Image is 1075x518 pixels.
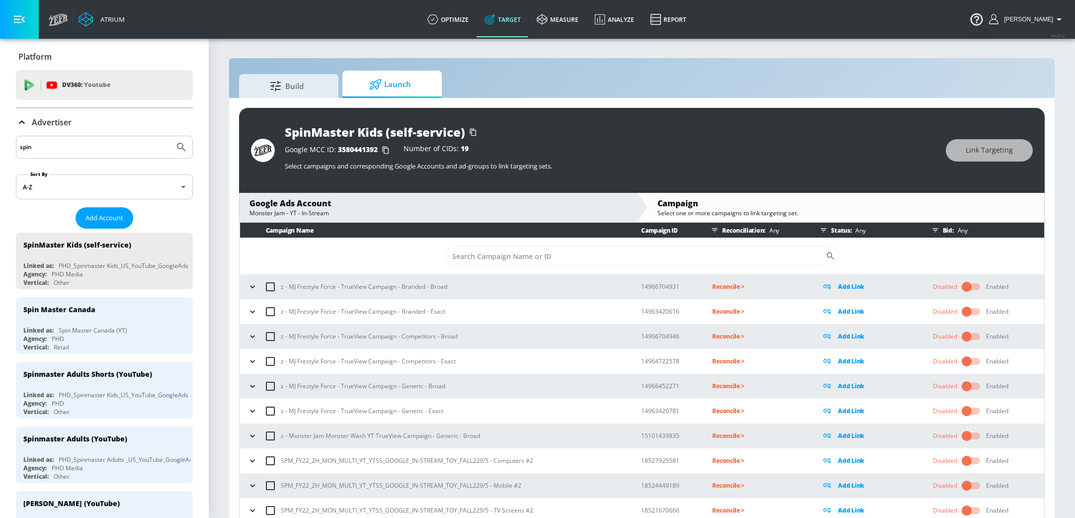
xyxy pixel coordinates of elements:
div: Spin Master Canada (YT) [59,326,127,335]
div: Spin Master Canada [23,305,95,314]
p: 14966704946 [641,331,696,342]
div: Monster Jam - YT - In-Stream [249,209,626,217]
p: Add Link [838,405,864,417]
div: SpinMaster Kids (self-service)Linked as:PHD_Spinmaster Kids_US_YouTube_GoogleAdsAgency:PHD MediaV... [16,233,193,289]
div: Disabled [933,506,957,515]
div: A-Z [16,174,193,199]
div: Linked as: [23,391,54,399]
div: Add Link [821,331,916,342]
div: Add Link [821,405,916,417]
p: 18524449189 [641,480,696,491]
div: Advertiser [16,108,193,136]
p: Any [765,225,779,236]
div: Google Ads Account [249,198,626,209]
div: Reconcile > [712,355,805,367]
p: 14966452271 [641,381,696,391]
p: SPM_FY22_2H_MON_MULTI_YT_YTSS_GOOGLE_IN-STREAM_TOY_FALL229/5 - Mobile #2 [281,480,521,491]
div: PHD Media [52,270,83,278]
div: Agency: [23,270,47,278]
div: Enabled [986,382,1008,391]
a: Analyze [586,1,642,37]
p: Any [851,225,865,236]
p: Platform [18,51,52,62]
div: Vertical: [23,343,49,351]
p: 15101439835 [641,431,696,441]
p: Reconcile > [712,306,805,317]
div: Spinmaster Adults Shorts (YouTube)Linked as:PHD_Spinmaster Kids_US_YouTube_GoogleAdsAgency:PHDVer... [16,362,193,419]
p: Add Link [838,480,864,491]
div: Enabled [986,282,1008,291]
p: z - MJ Frestyle Force - TrueView Campaign - Branded - Broad [281,281,447,292]
p: Reconcile > [712,430,805,441]
p: 14966704931 [641,281,696,292]
a: Atrium [79,12,125,27]
p: 14963420616 [641,306,696,317]
button: Submit Search [170,136,192,158]
div: Add Link [821,380,916,392]
div: Add Link [821,505,916,516]
div: SpinMaster Kids (self-service) [23,240,131,250]
div: Enabled [986,307,1008,316]
p: Add Link [838,306,864,317]
div: Enabled [986,407,1008,416]
p: Select campaigns and corresponding Google Accounts and ad-groups to link targeting sets. [285,162,936,171]
div: Reconciliation: [707,223,805,238]
input: Search Campaign Name or ID [445,246,826,266]
div: Spin Master CanadaLinked as:Spin Master Canada (YT)Agency:PHDVertical:Retail [16,297,193,354]
p: Add Link [838,455,864,466]
p: Advertiser [32,117,72,128]
th: Campaign ID [625,223,696,238]
a: Report [642,1,694,37]
p: 18527925581 [641,455,696,466]
div: Other [54,472,70,481]
div: Google MCC ID: [285,145,394,155]
p: z - MJ Frestyle Force - TrueView Campaign - Branded - Exact [281,306,445,317]
div: PHD_Spinmaster Adults _US_YouTube_GoogleAds [59,455,196,464]
div: [PERSON_NAME] (YouTube) [23,499,120,508]
div: Other [54,408,70,416]
span: Launch [352,73,428,96]
a: measure [529,1,586,37]
div: PHD [52,399,64,408]
p: Reconcile > [712,331,805,342]
div: Add Link [821,455,916,466]
span: v 4.25.2 [1051,33,1065,38]
p: Reconcile > [712,281,805,292]
div: Add Link [821,355,916,367]
p: Add Link [838,430,864,441]
p: z - MJ Frestyle Force - TrueView Campaign - Competitors - Exact [281,356,456,366]
p: Reconcile > [712,505,805,516]
div: Spinmaster Adults Shorts (YouTube) [23,369,152,379]
p: Add Link [838,380,864,392]
label: Sort By [28,171,50,177]
div: Spinmaster Adults (YouTube) [23,434,127,443]
div: Disabled [933,407,957,416]
div: Google Ads AccountMonster Jam - YT - In-Stream [240,193,636,222]
p: 14964722578 [641,356,696,366]
th: Campaign Name [240,223,626,238]
p: SPM_FY22_2H_MON_MULTI_YT_YTSS_GOOGLE_IN-STREAM_TOY_FALL229/5 - TV Screens #2 [281,505,533,516]
div: Enabled [986,506,1008,515]
p: Add Link [838,331,864,342]
div: Enabled [986,332,1008,341]
span: Build [249,74,325,98]
div: PHD [52,335,64,343]
p: z - Monster Jam Monster Wash YT TrueView Campaign - Generic - Broad [281,431,480,441]
div: Disabled [933,282,957,291]
div: Linked as: [23,261,54,270]
button: Open Resource Center [963,5,991,33]
p: Reconcile > [712,455,805,466]
div: Linked as: [23,326,54,335]
div: SpinMaster Kids (self-service) [285,124,465,140]
p: Any [954,225,968,236]
div: PHD_Spinmaster Kids_US_YouTube_GoogleAds [59,391,188,399]
div: Other [54,278,70,287]
div: Vertical: [23,278,49,287]
div: Select one or more campaigns to link targeting set. [658,209,1034,217]
div: Add Link [821,480,916,491]
p: Youtube [84,80,110,90]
